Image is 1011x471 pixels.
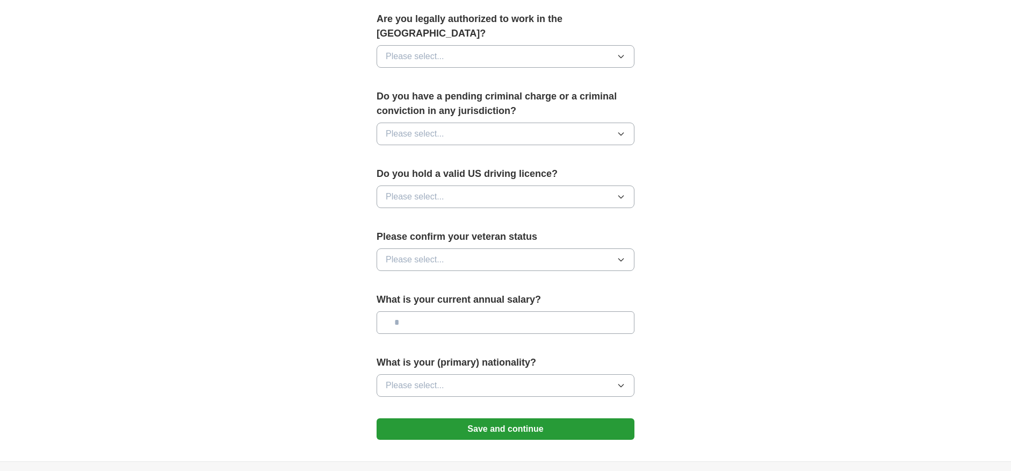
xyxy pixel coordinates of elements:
button: Please select... [377,45,634,68]
label: Do you hold a valid US driving licence? [377,167,634,181]
button: Save and continue [377,418,634,440]
button: Please select... [377,248,634,271]
span: Please select... [386,127,444,140]
span: Please select... [386,190,444,203]
button: Please select... [377,374,634,397]
label: What is your current annual salary? [377,292,634,307]
button: Please select... [377,185,634,208]
label: What is your (primary) nationality? [377,355,634,370]
label: Please confirm your veteran status [377,230,634,244]
span: Please select... [386,253,444,266]
label: Are you legally authorized to work in the [GEOGRAPHIC_DATA]? [377,12,634,41]
span: Please select... [386,50,444,63]
span: Please select... [386,379,444,392]
button: Please select... [377,123,634,145]
label: Do you have a pending criminal charge or a criminal conviction in any jurisdiction? [377,89,634,118]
